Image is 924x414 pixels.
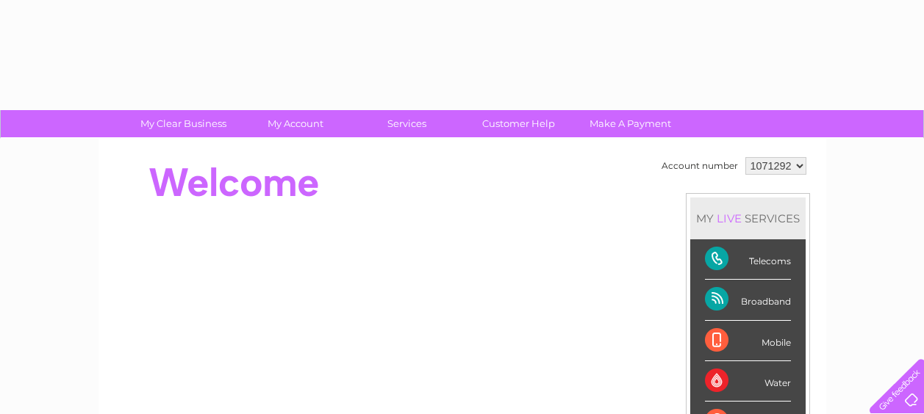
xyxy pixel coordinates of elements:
[570,110,691,137] a: Make A Payment
[705,280,791,320] div: Broadband
[705,321,791,361] div: Mobile
[705,361,791,402] div: Water
[690,197,806,239] div: MY SERVICES
[705,239,791,280] div: Telecoms
[123,110,244,137] a: My Clear Business
[458,110,579,137] a: Customer Help
[658,153,742,178] td: Account number
[346,110,468,137] a: Services
[714,211,745,225] div: LIVE
[234,110,356,137] a: My Account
